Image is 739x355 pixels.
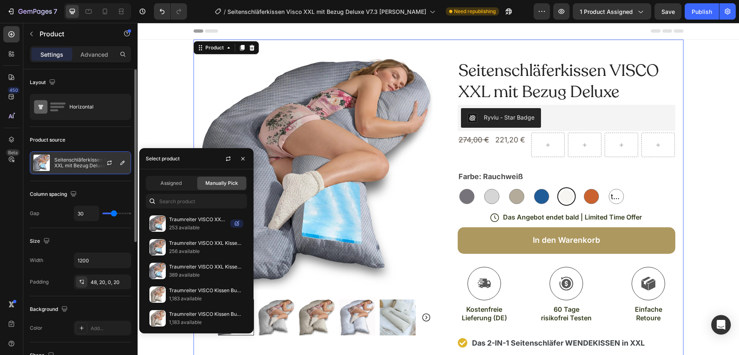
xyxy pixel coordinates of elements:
[30,77,57,88] div: Layout
[227,7,426,16] span: Seitenschläferkissen Visco XXL mit Bezug Deluxe V7.3 [PERSON_NAME]
[69,98,119,116] div: Horizontal
[40,50,63,59] p: Settings
[154,3,187,20] div: Undo/Redo
[169,263,243,271] p: Traumreiter VISCO XXL Kissen Bundle mit Bezug Deluxe + Bezug Deluxe
[654,3,681,20] button: Save
[66,21,88,29] div: Product
[169,247,243,255] p: 256 available
[284,290,294,300] button: Carousel Next Arrow
[30,257,43,264] div: Width
[395,213,463,223] div: In den Warenkorb
[403,282,455,300] p: 60 Tage risikofrei Testen
[169,318,243,326] p: 1,183 available
[573,3,651,20] button: 1 product assigned
[454,8,496,15] span: Need republishing
[80,50,108,59] p: Advanced
[169,295,243,303] p: 1,183 available
[472,167,486,180] span: taubenblau
[149,239,166,255] img: collections
[661,8,675,15] span: Save
[146,155,180,162] div: Select product
[685,3,719,20] button: Publish
[3,3,61,20] button: 7
[169,310,243,318] p: Traumreiter VISCO Kissen Bundle mit Bezug Deluxe + Eco Bezug
[320,146,386,161] legend: Farbe: Rauchweiß
[8,87,20,93] div: 450
[30,278,49,286] div: Padding
[33,155,50,171] img: product feature img
[321,282,373,300] p: Kostenfreie Lieferung (DE)
[485,282,537,300] p: Einfache Retoure
[138,23,739,355] iframe: Design area
[320,36,538,80] h1: Seitenschläferkissen VISCO XXL mit Bezug Deluxe
[30,304,69,315] div: Background
[224,7,226,16] span: /
[320,110,354,124] div: 274,00 €
[146,194,247,209] input: Search in Settings & Advanced
[30,210,39,217] div: Gap
[323,85,403,105] button: Ryviu - Star Badge
[160,180,182,187] span: Assigned
[40,29,109,39] p: Product
[169,239,243,247] p: Traumreiter VISCO XXL Kissen Bundle mit Bezug Baumwolle + Deluxe Bezug
[320,204,538,231] button: In den Warenkorb
[74,206,99,221] input: Auto
[149,310,166,326] img: collections
[91,279,129,286] div: 48, 20, 0, 20
[580,7,633,16] span: 1 product assigned
[149,286,166,303] img: collections
[54,157,127,169] p: Seitenschläferkissen VISCO XXL mit Bezug Deluxe
[692,7,712,16] div: Publish
[169,286,243,295] p: Traumreiter VISCO Kissen Bundle mit 2 x Bezug Deluxe
[30,136,65,144] div: Product source
[711,315,731,335] div: Open Intercom Messenger
[53,7,57,16] p: 7
[6,149,20,156] div: Beta
[30,324,42,332] div: Color
[169,271,243,279] p: 389 available
[330,90,340,100] img: CJed0K2x44sDEAE=.png
[91,325,129,332] div: Add...
[169,224,227,232] p: 253 available
[346,90,397,99] div: Ryviu - Star Badge
[169,215,227,224] p: Traumreiter VISCO XXL Kissen Bundle mit Baumwolle Bezug + Visco J Kissen
[149,263,166,279] img: collections
[149,215,166,232] img: collections
[30,189,78,200] div: Column spacing
[365,190,504,199] p: Das Angebot endet bald | Limited Time Offer
[30,236,51,247] div: Size
[205,180,238,187] span: Manually Pick
[161,277,197,313] img: Seitenschläferkissen VISCO XXL PROFESSIONAL mit Bezug Velour Deluxe - Seitenschläferkissen
[74,253,131,268] input: Auto
[357,110,390,124] div: 221,20 €
[334,316,507,324] strong: Das 2-IN-1 Seitenschläfer WENDEKISSEN in XXL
